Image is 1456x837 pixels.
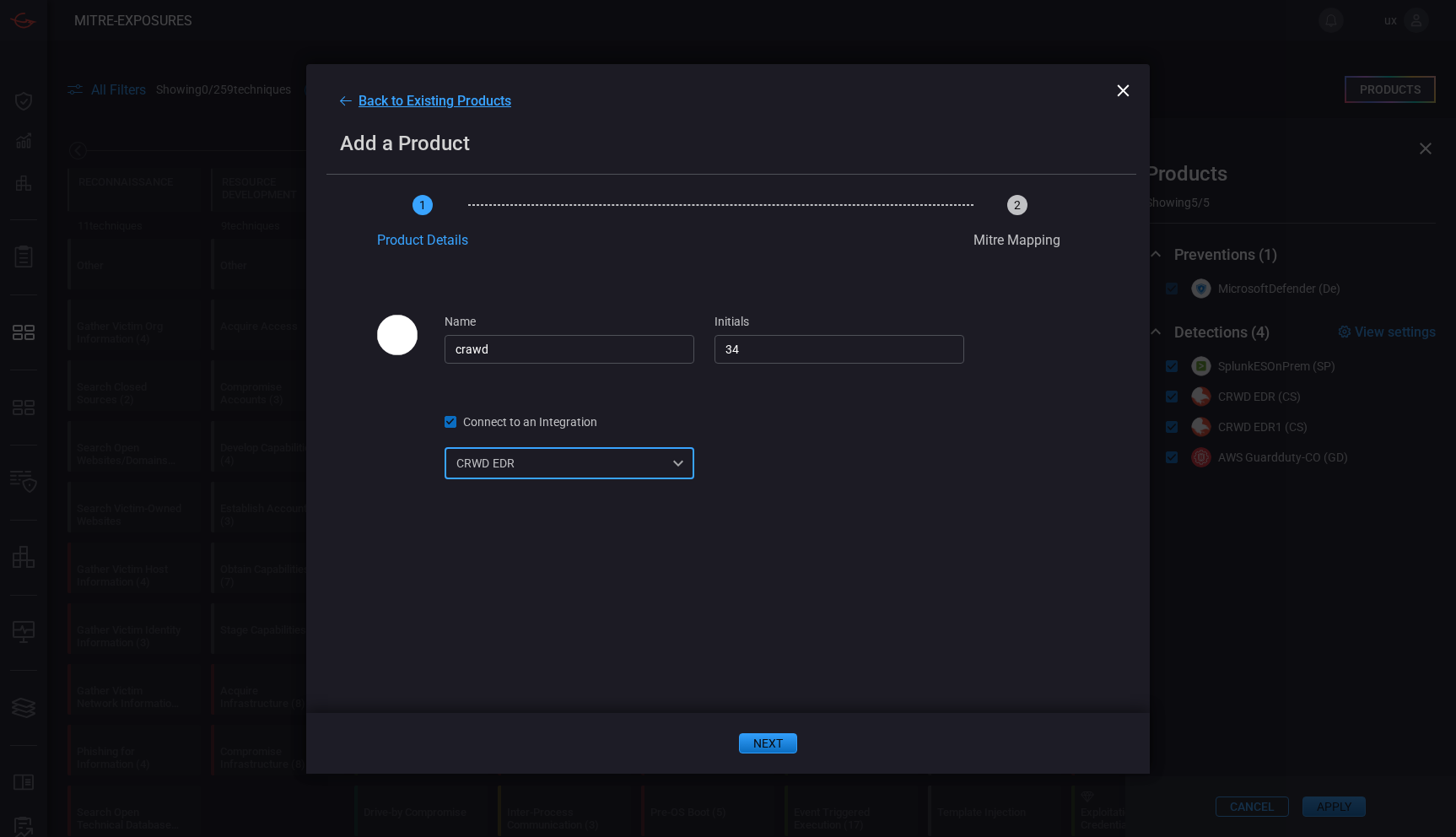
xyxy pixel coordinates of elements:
[445,335,694,364] input: Product's Name
[413,195,433,215] div: 1
[715,335,964,364] input: 2 Character or Numbers
[973,232,1060,248] span: Mitre Mapping
[340,132,470,155] span: Add a Product
[463,415,597,429] span: Connect to an Integration
[359,93,511,109] span: Back to Existing Products
[456,455,667,472] p: CRWD EDR
[445,414,597,428] button: Connect to an Integration
[715,315,964,328] label: initials
[377,232,468,248] span: Product Details
[1007,195,1027,215] div: 2
[340,93,511,109] button: Back to Existing Products
[445,315,694,328] label: name
[739,733,797,753] button: next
